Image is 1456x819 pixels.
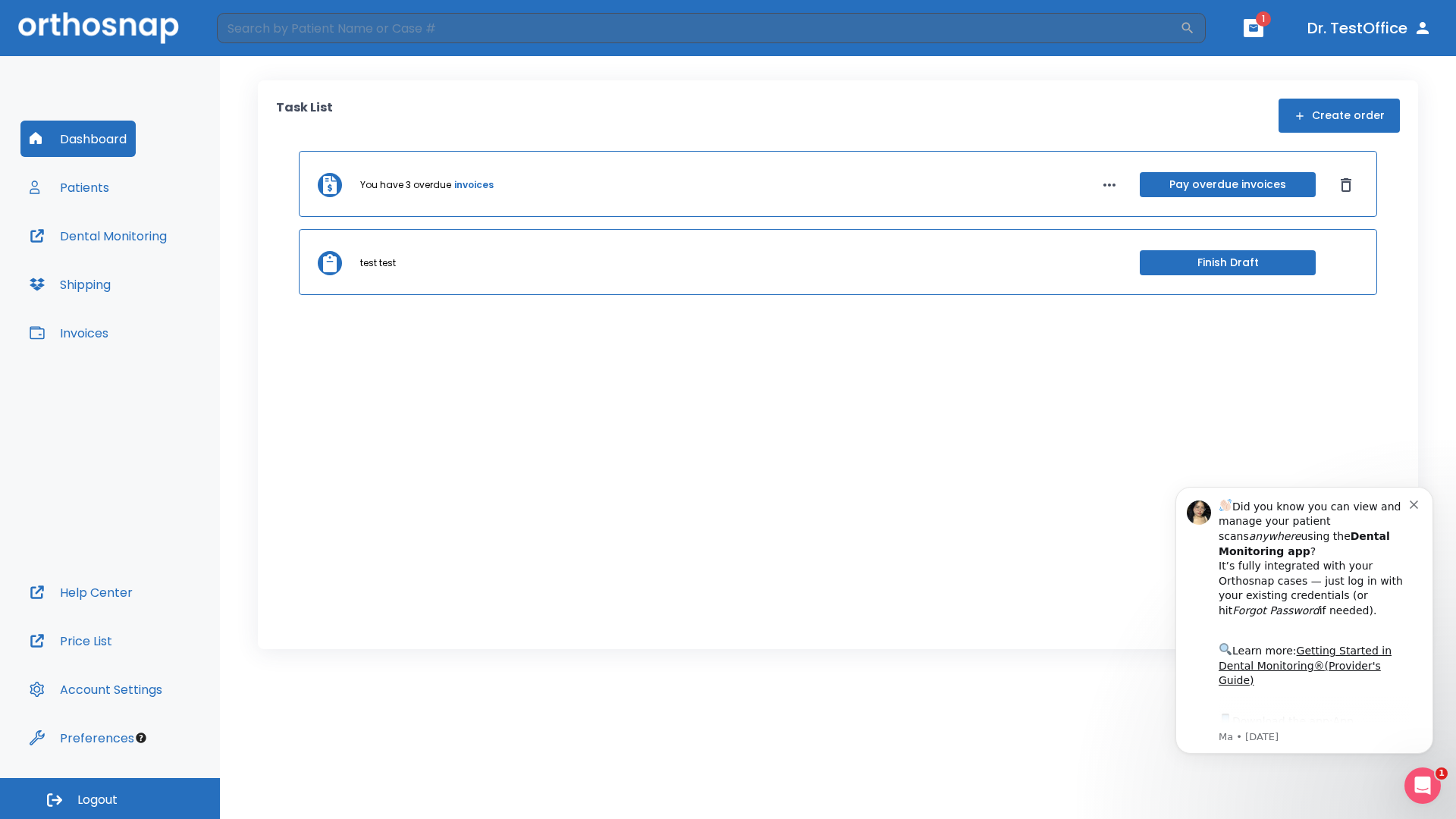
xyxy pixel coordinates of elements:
[66,247,257,325] div: Download the app: | ​ Let us know if you need help getting started!
[1140,250,1316,275] button: Finish Draft
[20,574,142,610] button: Help Center
[77,792,118,808] span: Logout
[66,251,201,278] a: App Store
[20,720,143,756] button: Preferences
[20,671,171,708] button: Account Settings
[20,218,176,254] button: Dental Monitoring
[20,623,121,659] button: Price List
[360,256,396,270] p: test test
[360,178,451,192] p: You have 3 overdue
[20,121,136,157] button: Dashboard
[20,169,118,206] button: Patients
[1140,172,1316,197] button: Pay overdue invoices
[276,99,333,133] p: Task List
[66,266,257,280] p: Message from Ma, sent 3w ago
[20,315,118,351] button: Invoices
[257,33,269,45] button: Dismiss notification
[1404,767,1441,804] iframe: Intercom live chat
[217,13,1180,43] input: Search by Patient Name or Case #
[1301,14,1438,42] button: Dr. TestOffice
[1279,99,1400,133] button: Create order
[454,178,494,192] a: invoices
[18,12,179,43] img: Orthosnap
[20,266,120,303] button: Shipping
[134,731,148,745] div: Tooltip anchor
[1256,11,1271,27] span: 1
[1334,173,1358,197] button: Dismiss
[1436,767,1448,780] span: 1
[1153,464,1456,778] iframe: Intercom notifications message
